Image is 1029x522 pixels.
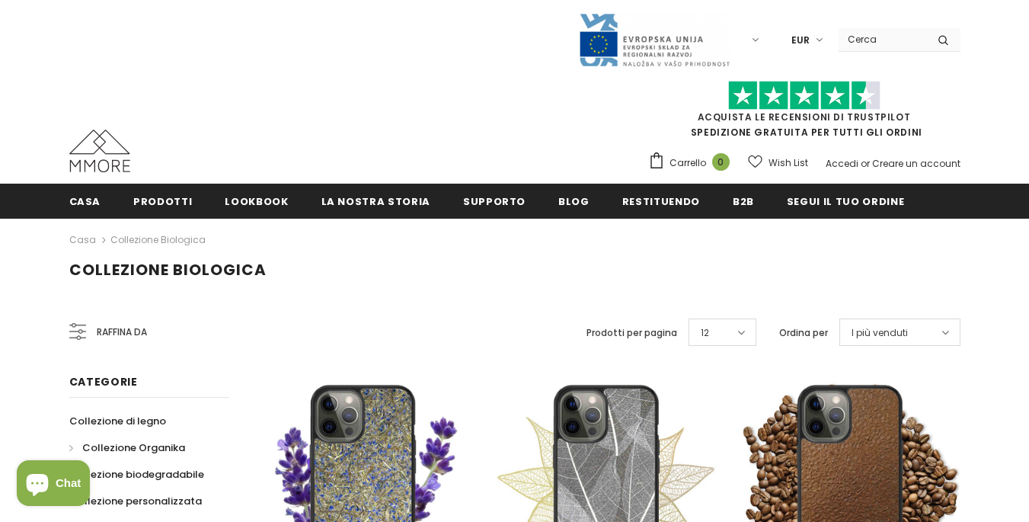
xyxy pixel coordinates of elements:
label: Prodotti per pagina [586,325,677,341]
span: Collezione Organika [82,440,185,455]
a: Collezione personalizzata [69,488,202,514]
span: Categorie [69,374,138,389]
span: Collezione personalizzata [69,494,202,508]
span: Restituendo [622,194,700,209]
label: Ordina per [779,325,828,341]
span: 12 [701,325,709,341]
a: Javni Razpis [578,33,730,46]
span: supporto [463,194,526,209]
inbox-online-store-chat: Shopify online store chat [12,460,94,510]
a: Restituendo [622,184,700,218]
span: Raffina da [97,324,147,341]
a: Accedi [826,157,858,170]
a: Prodotti [133,184,192,218]
a: Acquista le recensioni di TrustPilot [698,110,911,123]
span: Carrello [669,155,706,171]
a: Wish List [748,149,808,176]
span: Lookbook [225,194,288,209]
a: Segui il tuo ordine [787,184,904,218]
span: La nostra storia [321,194,430,209]
a: supporto [463,184,526,218]
a: Collezione di legno [69,408,166,434]
a: Lookbook [225,184,288,218]
input: Search Site [839,28,926,50]
span: Blog [558,194,590,209]
span: Casa [69,194,101,209]
a: Collezione Organika [69,434,185,461]
span: or [861,157,870,170]
a: La nostra storia [321,184,430,218]
a: Carrello 0 [648,152,737,175]
span: Collezione biologica [69,259,267,280]
span: Prodotti [133,194,192,209]
span: B2B [733,194,754,209]
a: Collezione biologica [110,233,206,246]
img: Javni Razpis [578,12,730,68]
span: Collezione di legno [69,414,166,428]
span: 0 [712,153,730,171]
img: Casi MMORE [69,130,130,172]
a: Casa [69,231,96,249]
span: Segui il tuo ordine [787,194,904,209]
span: Wish List [769,155,808,171]
img: Fidati di Pilot Stars [728,81,880,110]
span: SPEDIZIONE GRATUITA PER TUTTI GLI ORDINI [648,88,960,139]
span: I più venduti [852,325,908,341]
a: Casa [69,184,101,218]
a: B2B [733,184,754,218]
a: Creare un account [872,157,960,170]
a: Blog [558,184,590,218]
a: Collezione biodegradabile [69,461,204,488]
span: Collezione biodegradabile [69,467,204,482]
span: EUR [791,33,810,48]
